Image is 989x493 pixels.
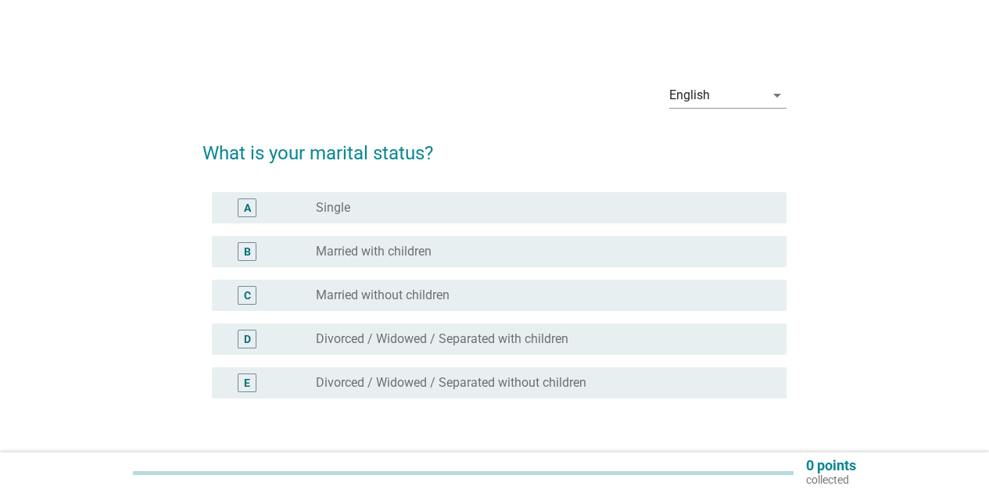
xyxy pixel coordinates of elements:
p: collected [806,473,856,487]
label: Married without children [316,288,450,303]
div: C [244,288,251,304]
div: English [669,88,710,102]
div: D [244,331,251,348]
div: A [244,200,251,216]
div: B [244,244,251,260]
label: Married with children [316,244,432,259]
label: Divorced / Widowed / Separated without children [316,375,586,391]
h2: What is your marital status? [202,123,787,167]
div: E [244,375,250,391]
i: arrow_drop_down [768,86,787,105]
p: 0 points [806,459,856,473]
label: Divorced / Widowed / Separated with children [316,331,568,347]
label: Single [316,200,350,216]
